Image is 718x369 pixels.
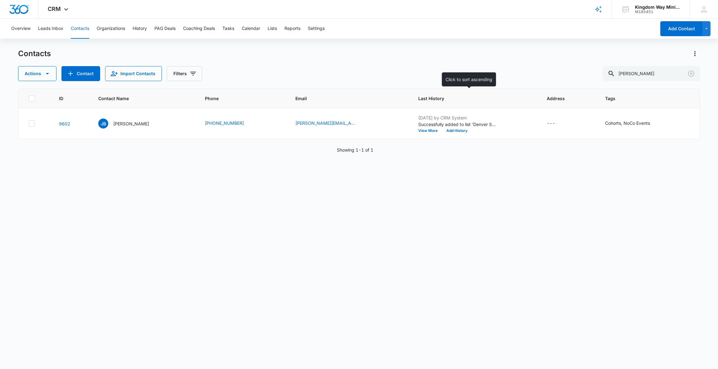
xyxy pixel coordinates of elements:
[205,95,271,102] span: Phone
[98,95,181,102] span: Contact Name
[59,95,74,102] span: ID
[268,19,277,39] button: Lists
[308,19,325,39] button: Settings
[61,66,100,81] button: Add Contact
[686,69,696,79] button: Clear
[418,114,496,121] p: [DATE] by CRM System
[105,66,162,81] button: Import Contacts
[337,147,373,153] p: Showing 1-1 of 1
[11,19,31,39] button: Overview
[222,19,234,39] button: Tasks
[603,66,700,81] input: Search Contacts
[605,120,650,126] div: Cohorts, NoCo Events
[295,120,358,126] a: [PERSON_NAME][EMAIL_ADDRESS][PERSON_NAME][DOMAIN_NAME]
[59,121,70,126] a: Navigate to contact details page for Justin Boling
[547,95,581,102] span: Address
[98,119,108,129] span: JB
[133,19,147,39] button: History
[154,19,176,39] button: PAG Deals
[295,95,394,102] span: Email
[547,120,566,127] div: Address - - Select to Edit Field
[242,19,260,39] button: Calendar
[167,66,202,81] button: Filters
[690,49,700,59] button: Actions
[71,19,89,39] button: Contacts
[295,120,369,127] div: Email - justin.boling@eosworldwide.com - Select to Edit Field
[418,95,523,102] span: Last History
[418,121,496,128] p: Successfully added to list 'Denver Sponsors'.
[418,129,442,133] button: View More
[18,49,51,58] h1: Contacts
[442,129,472,133] button: Add History
[205,120,255,127] div: Phone - (970) 556-2348 - Select to Edit Field
[442,72,496,86] div: Click to sort ascending
[605,120,661,127] div: Tags - Cohorts, NoCo Events - Select to Edit Field
[113,120,149,127] p: [PERSON_NAME]
[605,95,681,102] span: Tags
[38,19,63,39] button: Leads Inbox
[635,10,681,14] div: account id
[98,119,160,129] div: Contact Name - Justin Boling - Select to Edit Field
[97,19,125,39] button: Organizations
[183,19,215,39] button: Coaching Deals
[284,19,300,39] button: Reports
[547,120,555,127] div: ---
[18,66,56,81] button: Actions
[205,120,244,126] a: [PHONE_NUMBER]
[635,5,681,10] div: account name
[660,21,702,36] button: Add Contact
[48,6,61,12] span: CRM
